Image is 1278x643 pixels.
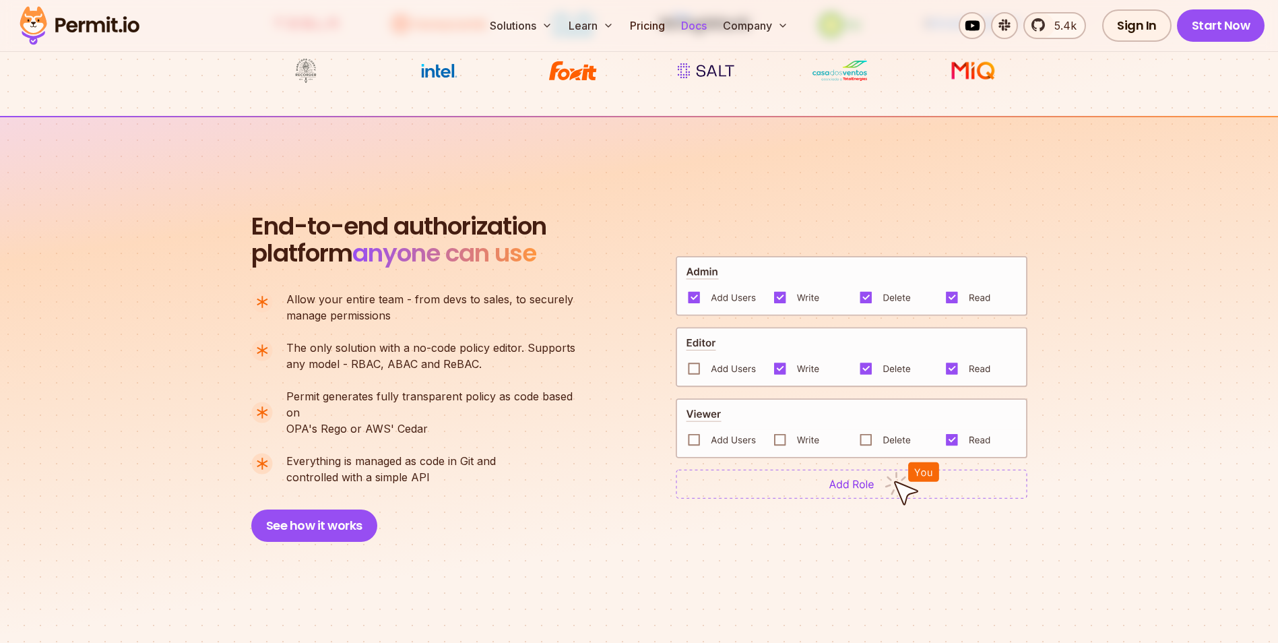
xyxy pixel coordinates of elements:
[522,58,623,84] img: Foxit
[286,340,575,356] span: The only solution with a no-code policy editor. Supports
[286,340,575,372] p: any model - RBAC, ABAC and ReBAC.
[251,213,546,240] span: End-to-end authorization
[484,12,558,39] button: Solutions
[286,388,587,437] p: OPA's Rego or AWS' Cedar
[927,59,1018,82] img: MIQ
[352,236,536,270] span: anyone can use
[1102,9,1172,42] a: Sign In
[717,12,794,39] button: Company
[251,213,546,267] h2: platform
[286,291,573,307] span: Allow your entire team - from devs to sales, to securely
[625,12,670,39] a: Pricing
[1046,18,1077,34] span: 5.4k
[286,453,496,485] p: controlled with a simple API
[789,58,890,84] img: Casa dos Ventos
[286,291,573,324] p: manage permissions
[286,453,496,469] span: Everything is managed as code in Git and
[676,12,712,39] a: Docs
[389,58,490,84] img: Intel
[1023,12,1086,39] a: 5.4k
[251,510,377,542] button: See how it works
[563,12,619,39] button: Learn
[286,388,587,421] span: Permit generates fully transparent policy as code based on
[656,58,757,84] img: salt
[1177,9,1265,42] a: Start Now
[255,58,356,84] img: Maricopa County Recorder\'s Office
[13,3,146,49] img: Permit logo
